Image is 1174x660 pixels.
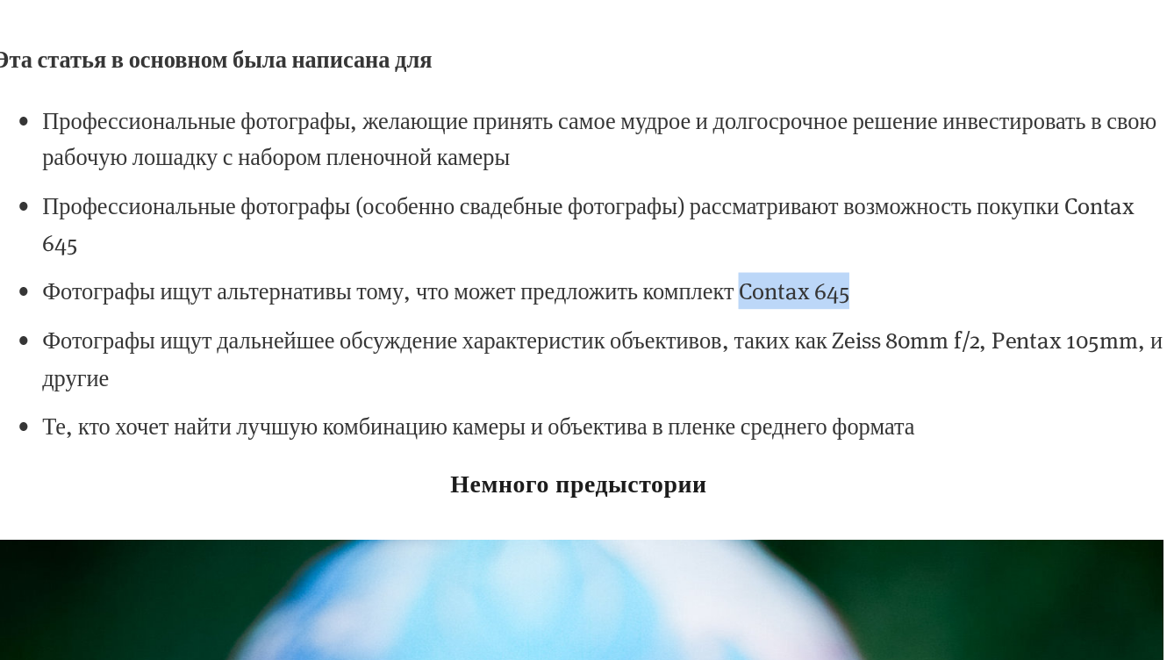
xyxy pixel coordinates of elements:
p: Те, кто хочет найти лучшую комбинацию камеры и объектива в пленке среднего формата [201,478,1008,505]
p: Профессиональные фотографы, желающие принять самое мудрое и долгосрочное решение инвестировать в ... [201,258,1008,312]
strong: Немного предыстории [495,523,679,542]
p: Изображение сделано с помощью Contax 645 с использованием объектива Zeiss Planar T* 80 мм f/2 [166,155,1008,173]
p: Фотографы ищут альтернативы тому, что может предложить комплект Contax 645 [201,381,1008,407]
p: Профессиональные фотографы (особенно свадебные фотографы) рассматривают возможность покупки Conta... [201,319,1008,373]
strong: Эта статья в основном была написана для [166,214,482,238]
p: Фотографы ищут дальнейшее обсуждение характеристик объективов, таких как Zeiss 80mm f/2, Pentax 1... [201,416,1008,470]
